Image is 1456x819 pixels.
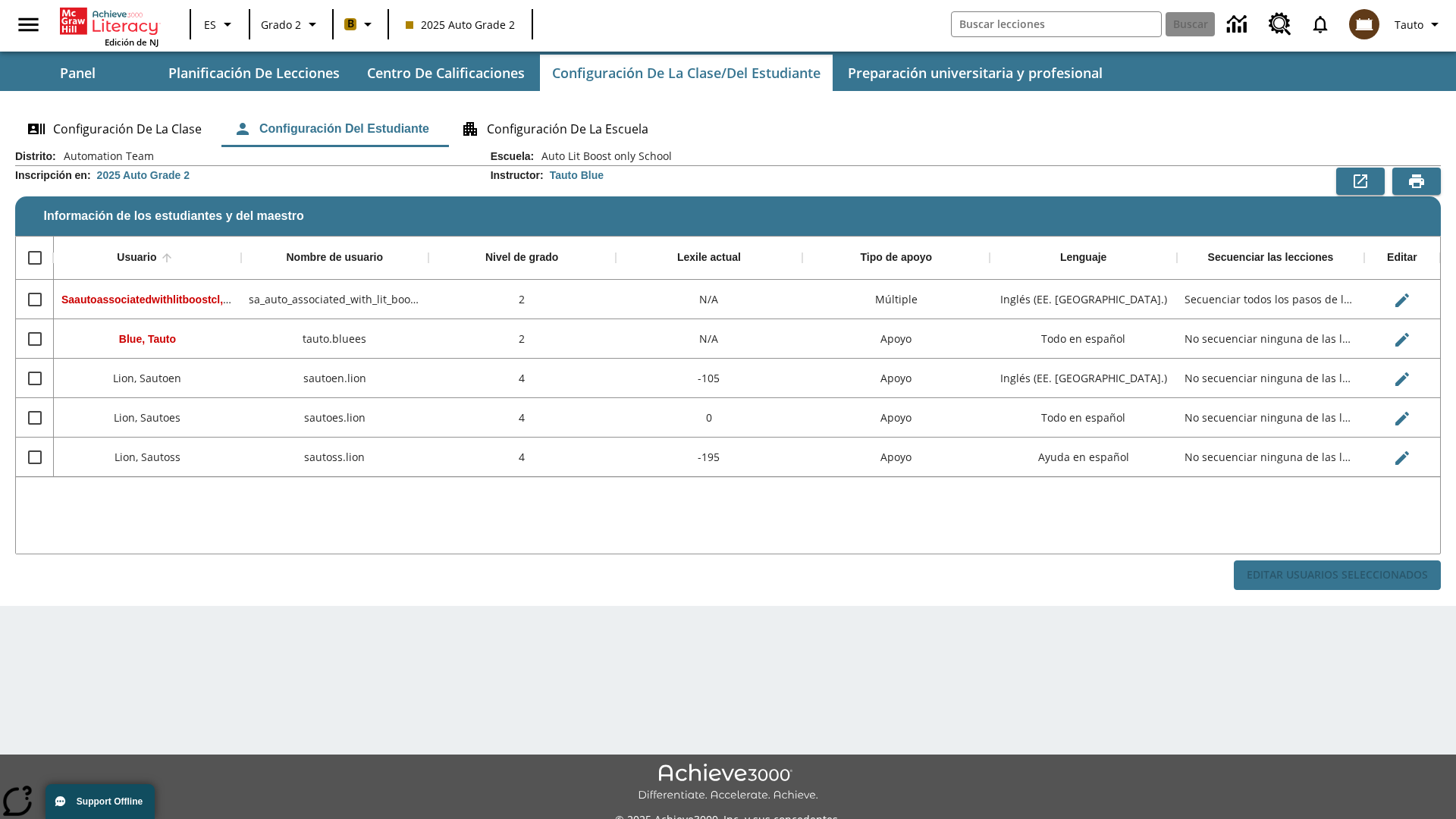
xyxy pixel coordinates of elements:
[97,168,190,183] div: 2025 Auto Grade 2
[802,359,990,398] div: Apoyo
[1177,319,1364,359] div: No secuenciar ninguna de las lecciones
[449,111,661,147] button: Configuración de la escuela
[1387,251,1417,265] div: Editar
[990,359,1177,398] div: Inglés (EE. UU.)
[115,450,180,464] span: Lion, Sautoss
[802,319,990,359] div: Apoyo
[2,55,153,91] button: Panel
[15,150,56,163] h2: Distrito :
[338,11,383,38] button: Boost El color de la clase es anaranjado claro. Cambiar el color de la clase.
[616,319,803,359] div: N/A
[1387,443,1417,473] button: Editar Usuario
[1177,280,1364,319] div: Secuenciar todos los pasos de la lección
[550,168,604,183] div: Tauto Blue
[990,398,1177,438] div: Todo en español
[105,36,158,48] span: Edición de NJ
[990,280,1177,319] div: Inglés (EE. UU.)
[534,149,672,164] span: Auto Lit Boost only School
[196,11,244,38] button: Lenguaje: ES, Selecciona un idioma
[255,11,328,38] button: Grado: Grado 2, Elige un grado
[428,280,616,319] div: 2
[1387,364,1417,394] button: Editar Usuario
[406,17,515,33] span: 2025 Auto Grade 2
[1395,17,1423,33] span: Tauto
[1177,398,1364,438] div: No secuenciar ninguna de las lecciones
[15,111,214,147] button: Configuración de la clase
[990,438,1177,477] div: Ayuda en español
[1387,325,1417,355] button: Editar Usuario
[1340,5,1389,44] button: Escoja un nuevo avatar
[6,2,51,47] button: Abrir el menú lateral
[1387,285,1417,315] button: Editar Usuario
[241,438,428,477] div: sautoss.lion
[355,55,537,91] button: Centro de calificaciones
[261,17,301,33] span: Grado 2
[485,251,558,265] div: Nivel de grado
[221,111,441,147] button: Configuración del estudiante
[836,55,1115,91] button: Preparación universitaria y profesional
[990,319,1177,359] div: Todo en español
[15,149,1441,591] div: Información de los estudiantes y del maestro
[802,438,990,477] div: Apoyo
[347,14,354,33] span: B
[119,333,176,345] span: Blue, Tauto
[428,438,616,477] div: 4
[638,764,818,802] img: Achieve3000 Differentiate Accelerate Achieve
[241,398,428,438] div: sautoes.lion
[491,150,535,163] h2: Escuela :
[241,319,428,359] div: tauto.bluees
[204,17,216,33] span: ES
[1349,9,1379,39] img: avatar image
[241,280,428,319] div: sa_auto_associated_with_lit_boost_classes
[44,209,304,223] span: Información de los estudiantes y del maestro
[616,438,803,477] div: -195
[540,55,833,91] button: Configuración de la clase/del estudiante
[61,292,384,306] span: Saautoassociatedwithlitboostcl, Saautoassociatedwithlitboostcl
[1260,4,1301,45] a: Centro de recursos, Se abrirá en una pestaña nueva.
[1177,359,1364,398] div: No secuenciar ninguna de las lecciones
[952,12,1161,36] input: Buscar campo
[860,251,932,265] div: Tipo de apoyo
[113,371,181,385] span: Lion, Sautoen
[56,149,154,164] span: Automation Team
[802,280,990,319] div: Múltiple
[491,169,544,182] h2: Instructor :
[428,359,616,398] div: 4
[15,169,91,182] h2: Inscripción en :
[1208,251,1334,265] div: Secuenciar las lecciones
[616,398,803,438] div: 0
[616,280,803,319] div: N/A
[1387,403,1417,434] button: Editar Usuario
[286,251,383,265] div: Nombre de usuario
[1177,438,1364,477] div: No secuenciar ninguna de las lecciones
[156,55,352,91] button: Planificación de lecciones
[114,410,180,425] span: Lion, Sautoes
[45,784,155,819] button: Support Offline
[1218,4,1260,45] a: Centro de información
[802,398,990,438] div: Apoyo
[241,359,428,398] div: sautoen.lion
[1336,168,1385,195] button: Exportar a CSV
[677,251,741,265] div: Lexile actual
[15,111,1441,147] div: Configuración de la clase/del estudiante
[1389,11,1450,38] button: Perfil/Configuración
[428,319,616,359] div: 2
[616,359,803,398] div: -105
[117,251,156,265] div: Usuario
[1301,5,1340,44] a: Notificaciones
[60,5,158,48] div: Portada
[1060,251,1106,265] div: Lenguaje
[1392,168,1441,195] button: Vista previa de impresión
[77,796,143,807] span: Support Offline
[428,398,616,438] div: 4
[60,6,158,36] a: Portada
